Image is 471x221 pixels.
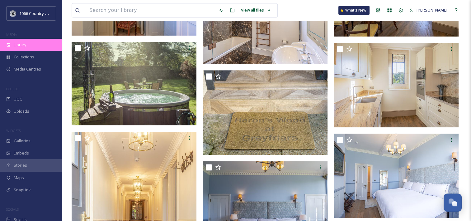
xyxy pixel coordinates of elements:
span: MEDIA [6,32,17,37]
span: Collections [14,54,34,60]
a: View all files [238,4,274,16]
span: Media Centres [14,66,41,72]
span: COLLECT [6,86,20,91]
span: SOCIALS [6,207,19,212]
span: Library [14,42,26,48]
span: UGC [14,96,22,102]
input: Search your library [86,3,215,17]
img: 13thOct2021CarolinePenn House-590A-HDRlores.jpg [334,134,460,218]
img: logo_footerstamp.png [10,10,16,17]
span: Uploads [14,108,29,114]
img: 13thOct2021CarolinePenn House-883Blores.jpg [72,42,196,125]
span: Maps [14,175,24,181]
span: WIDGETS [6,128,21,133]
img: 13thOct2021CarolinePenn House-623A-HDRlores.jpg [203,70,329,155]
span: [PERSON_NAME] [417,7,447,13]
img: 13thOct2021CarolinePenn House-498A-HDRlores.jpg [334,43,460,127]
span: Stories [14,162,27,168]
span: SnapLink [14,187,31,193]
span: Embeds [14,150,29,156]
a: What's New [338,6,370,15]
button: Open Chat [444,194,462,212]
span: Galleries [14,138,31,144]
a: [PERSON_NAME] [406,4,450,16]
span: 1066 Country Marketing [19,10,63,16]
